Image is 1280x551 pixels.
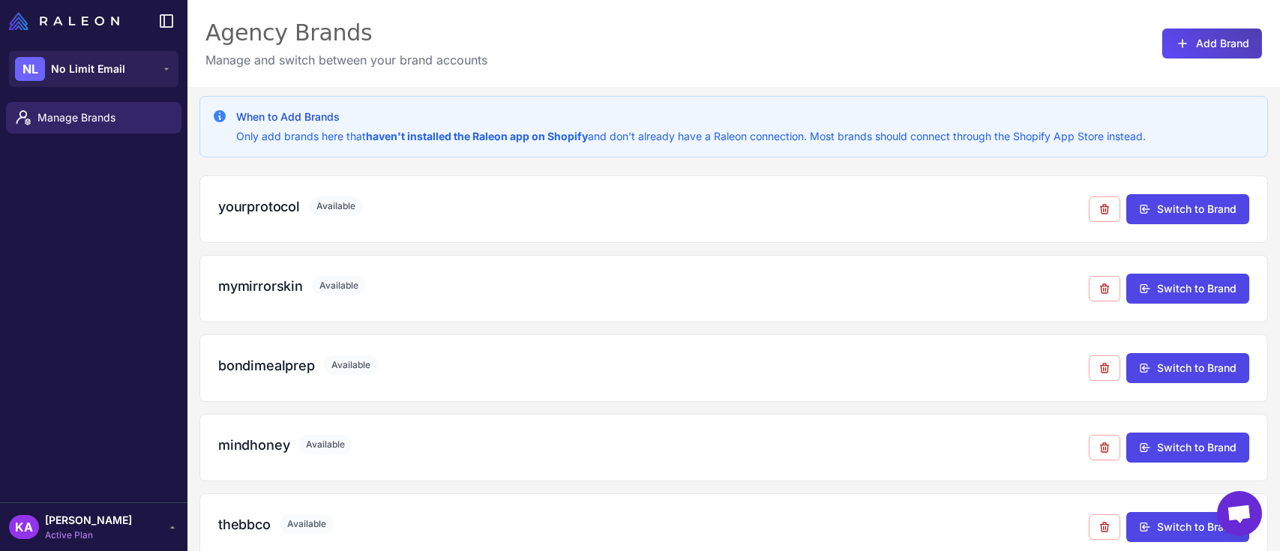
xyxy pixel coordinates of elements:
[218,355,315,376] h3: bondimealprep
[312,276,366,295] span: Available
[1089,435,1120,460] button: Remove from agency
[1089,276,1120,301] button: Remove from agency
[1089,514,1120,540] button: Remove from agency
[9,12,125,30] a: Raleon Logo
[205,51,487,69] p: Manage and switch between your brand accounts
[324,355,378,375] span: Available
[6,102,181,133] a: Manage Brands
[366,130,588,142] strong: haven't installed the Raleon app on Shopify
[9,12,119,30] img: Raleon Logo
[218,276,303,296] h3: mymirrorskin
[236,128,1146,145] p: Only add brands here that and don't already have a Raleon connection. Most brands should connect ...
[218,435,289,455] h3: mindhoney
[9,51,178,87] button: NLNo Limit Email
[1126,194,1249,224] button: Switch to Brand
[236,109,1146,125] h3: When to Add Brands
[1089,355,1120,381] button: Remove from agency
[218,196,300,217] h3: yourprotocol
[45,512,132,529] span: [PERSON_NAME]
[1089,196,1120,222] button: Remove from agency
[1217,491,1262,536] a: Open chat
[15,57,45,81] div: NL
[1162,28,1262,58] button: Add Brand
[51,61,125,77] span: No Limit Email
[1126,353,1249,383] button: Switch to Brand
[1126,512,1249,542] button: Switch to Brand
[37,109,169,126] span: Manage Brands
[298,435,352,454] span: Available
[1126,433,1249,463] button: Switch to Brand
[1126,274,1249,304] button: Switch to Brand
[205,18,487,48] div: Agency Brands
[280,514,334,534] span: Available
[9,515,39,539] div: KA
[45,529,132,542] span: Active Plan
[309,196,363,216] span: Available
[218,514,271,535] h3: thebbco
